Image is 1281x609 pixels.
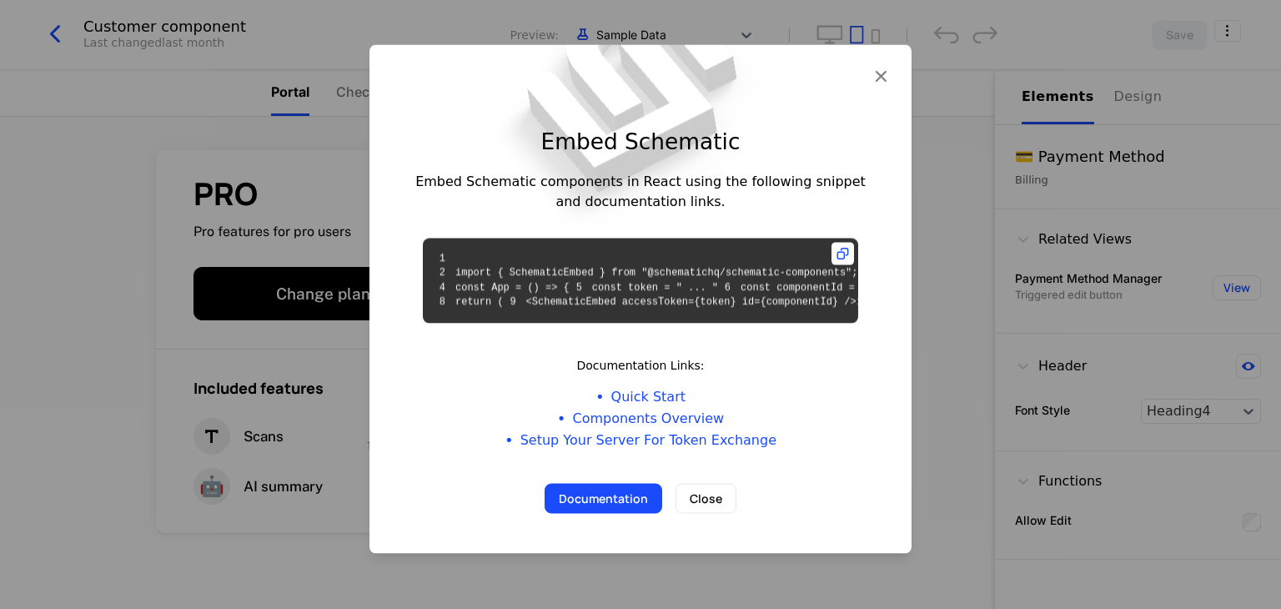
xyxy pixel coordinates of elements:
[718,280,741,295] span: 6
[433,252,992,308] code: import { SchematicEmbed } from "@schematichq/schematic-components"; const App = () => { const tok...
[545,483,662,513] button: Documentation
[595,389,605,404] span: •
[409,171,872,211] div: Embed Schematic components in React using the following snippet and documentation links.
[409,125,872,159] div: Embed Schematic
[433,266,455,281] span: 2
[433,295,455,310] span: 8
[504,295,526,310] span: 9
[409,356,872,373] span: Documentation Links:
[557,410,566,425] span: •
[433,280,455,295] span: 4
[505,432,514,447] span: •
[572,408,724,428] a: Components Overview
[676,483,736,513] button: Close
[433,251,455,266] span: 1
[520,430,776,450] a: Setup Your Server For Token Exchange
[857,295,879,310] span: 10
[857,266,880,281] span: 3
[611,386,686,406] a: Quick Start
[570,280,592,295] span: 5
